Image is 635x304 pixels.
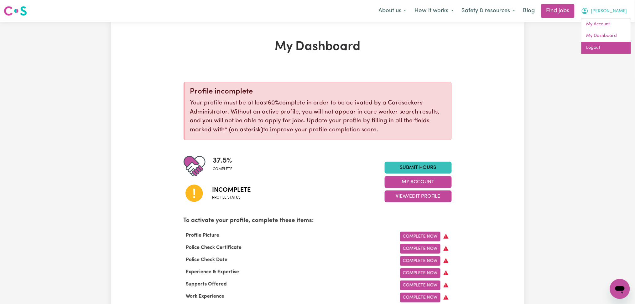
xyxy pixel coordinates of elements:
[213,155,233,166] span: 37.5 %
[213,166,233,172] span: complete
[213,155,238,177] div: Profile completeness: 37.5%
[212,195,251,200] span: Profile status
[184,270,242,275] span: Experience & Expertise
[184,216,452,225] p: To activate your profile, complete these items:
[184,294,227,299] span: Work Experience
[577,4,631,18] button: My Account
[519,4,539,18] a: Blog
[268,100,279,106] u: 60%
[610,279,630,299] iframe: Button to launch messaging window
[4,4,27,18] a: Careseekers logo
[581,18,631,30] a: My Account
[400,256,440,266] a: Complete Now
[581,18,631,54] div: My Account
[225,127,263,133] span: an asterisk
[184,282,230,287] span: Supports Offered
[4,5,27,17] img: Careseekers logo
[400,232,440,241] a: Complete Now
[190,99,446,135] p: Your profile must be at least complete in order to be activated by a Careseekers Administrator. W...
[591,8,627,15] span: [PERSON_NAME]
[184,233,222,238] span: Profile Picture
[184,245,244,250] span: Police Check Certificate
[410,4,458,18] button: How it works
[385,176,452,188] button: My Account
[190,87,446,96] div: Profile incomplete
[400,281,440,290] a: Complete Now
[458,4,519,18] button: Safety & resources
[400,244,440,254] a: Complete Now
[581,30,631,42] a: My Dashboard
[184,39,452,54] h1: My Dashboard
[400,268,440,278] a: Complete Now
[374,4,410,18] button: About us
[541,4,575,18] a: Find jobs
[212,185,251,195] span: Incomplete
[400,293,440,302] a: Complete Now
[385,190,452,202] button: View/Edit Profile
[385,162,452,174] a: Submit Hours
[184,257,230,262] span: Police Check Date
[581,42,631,54] a: Logout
